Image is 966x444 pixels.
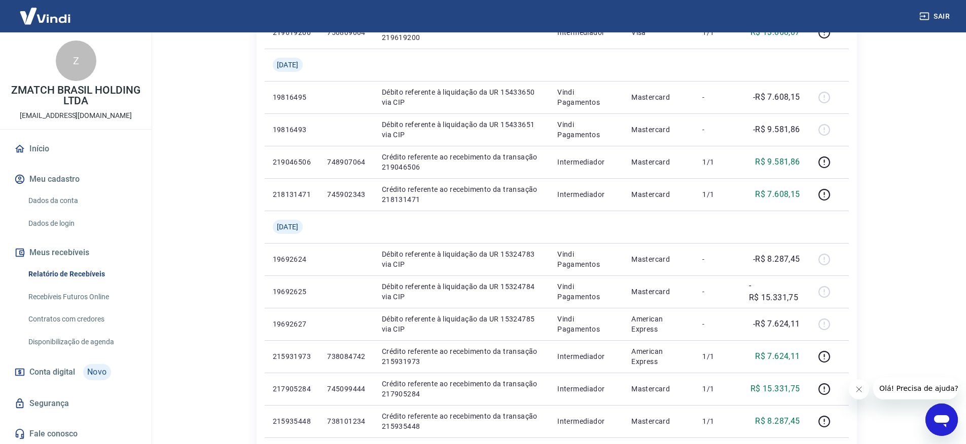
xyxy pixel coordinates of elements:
[327,351,366,361] p: 738084742
[12,168,139,190] button: Meu cadastro
[277,222,299,232] span: [DATE]
[557,27,615,37] p: Intermediador
[702,287,732,297] p: -
[12,241,139,264] button: Meus recebíveis
[382,184,542,205] p: Crédito referente ao recebimento da transação 218131471
[755,156,800,168] p: R$ 9.581,86
[925,403,958,436] iframe: Botão para abrir a janela de mensagens
[382,22,542,43] p: Crédito referente ao recebimento da transação 219619200
[557,384,615,394] p: Intermediador
[382,314,542,334] p: Débito referente à liquidação da UR 15324785 via CIP
[382,119,542,140] p: Débito referente à liquidação da UR 15433651 via CIP
[273,157,311,167] p: 219046506
[273,319,311,329] p: 19692627
[753,318,800,330] p: -R$ 7.624,11
[12,138,139,160] a: Início
[753,253,800,265] p: -R$ 8.287,45
[702,351,732,361] p: 1/1
[702,254,732,264] p: -
[702,189,732,199] p: 1/1
[557,87,615,107] p: Vindi Pagamentos
[8,85,144,106] p: ZMATCH BRASIL HOLDING LTDA
[273,92,311,102] p: 19816495
[273,27,311,37] p: 219619200
[382,379,542,399] p: Crédito referente ao recebimento da transação 217905284
[631,189,686,199] p: Mastercard
[273,287,311,297] p: 19692625
[631,384,686,394] p: Mastercard
[702,319,732,329] p: -
[702,125,732,135] p: -
[24,213,139,234] a: Dados de login
[12,360,139,384] a: Conta digitalNovo
[327,384,366,394] p: 745099444
[917,7,954,26] button: Sair
[382,249,542,269] p: Débito referente à liquidação da UR 15324783 via CIP
[631,92,686,102] p: Mastercard
[873,377,958,399] iframe: Mensagem da empresa
[24,309,139,330] a: Contratos com credores
[631,157,686,167] p: Mastercard
[755,350,800,362] p: R$ 7.624,11
[702,92,732,102] p: -
[557,281,615,302] p: Vindi Pagamentos
[753,91,800,103] p: -R$ 7.608,15
[755,188,800,200] p: R$ 7.608,15
[29,365,75,379] span: Conta digital
[277,60,299,70] span: [DATE]
[12,392,139,415] a: Segurança
[631,346,686,367] p: American Express
[849,379,869,399] iframe: Fechar mensagem
[755,415,800,427] p: R$ 8.287,45
[557,416,615,426] p: Intermediador
[557,314,615,334] p: Vindi Pagamentos
[56,41,96,81] div: Z
[273,125,311,135] p: 19816493
[273,384,311,394] p: 217905284
[382,411,542,431] p: Crédito referente ao recebimento da transação 215935448
[327,27,366,37] p: 750809004
[382,87,542,107] p: Débito referente à liquidação da UR 15433650 via CIP
[631,314,686,334] p: American Express
[6,7,85,15] span: Olá! Precisa de ajuda?
[631,254,686,264] p: Mastercard
[631,287,686,297] p: Mastercard
[273,189,311,199] p: 218131471
[24,264,139,285] a: Relatório de Recebíveis
[327,189,366,199] p: 745902343
[273,351,311,361] p: 215931973
[327,416,366,426] p: 738101234
[382,281,542,302] p: Débito referente à liquidação da UR 15324784 via CIP
[557,351,615,361] p: Intermediador
[750,26,800,38] p: R$ 13.868,07
[702,157,732,167] p: 1/1
[702,416,732,426] p: 1/1
[557,249,615,269] p: Vindi Pagamentos
[327,157,366,167] p: 748907064
[382,152,542,172] p: Crédito referente ao recebimento da transação 219046506
[83,364,111,380] span: Novo
[12,1,78,31] img: Vindi
[753,124,800,136] p: -R$ 9.581,86
[631,125,686,135] p: Mastercard
[24,287,139,307] a: Recebíveis Futuros Online
[273,254,311,264] p: 19692624
[273,416,311,426] p: 215935448
[631,416,686,426] p: Mastercard
[702,384,732,394] p: 1/1
[24,332,139,352] a: Disponibilização de agenda
[20,110,132,121] p: [EMAIL_ADDRESS][DOMAIN_NAME]
[749,279,800,304] p: -R$ 15.331,75
[557,157,615,167] p: Intermediador
[557,189,615,199] p: Intermediador
[557,119,615,140] p: Vindi Pagamentos
[382,346,542,367] p: Crédito referente ao recebimento da transação 215931973
[24,190,139,211] a: Dados da conta
[750,383,800,395] p: R$ 15.331,75
[631,27,686,37] p: Visa
[702,27,732,37] p: 1/1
